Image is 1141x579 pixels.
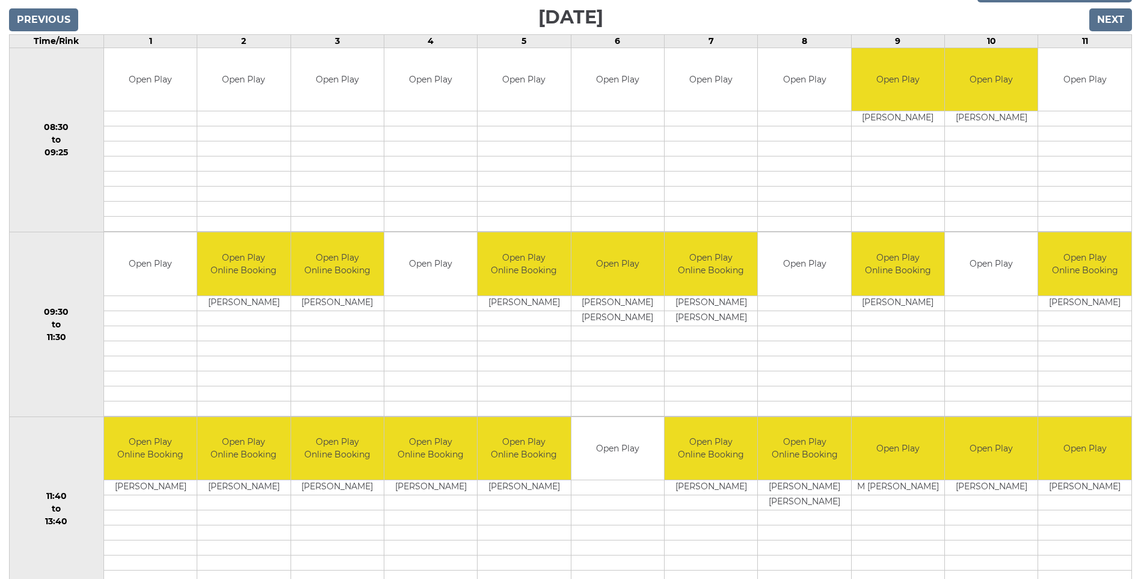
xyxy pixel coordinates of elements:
[945,34,1038,48] td: 10
[945,48,1038,111] td: Open Play
[384,417,477,480] td: Open Play Online Booking
[104,417,197,480] td: Open Play Online Booking
[665,296,757,311] td: [PERSON_NAME]
[758,480,850,495] td: [PERSON_NAME]
[945,480,1038,495] td: [PERSON_NAME]
[945,417,1038,480] td: Open Play
[197,232,290,296] td: Open Play Online Booking
[665,417,757,480] td: Open Play Online Booking
[291,417,384,480] td: Open Play Online Booking
[103,34,197,48] td: 1
[9,8,78,31] input: Previous
[665,34,758,48] td: 7
[758,34,851,48] td: 8
[1038,480,1131,495] td: [PERSON_NAME]
[478,417,570,480] td: Open Play Online Booking
[1038,417,1131,480] td: Open Play
[665,48,757,111] td: Open Play
[197,480,290,495] td: [PERSON_NAME]
[571,34,664,48] td: 6
[571,48,664,111] td: Open Play
[571,311,664,326] td: [PERSON_NAME]
[1038,34,1132,48] td: 11
[852,417,944,480] td: Open Play
[10,34,104,48] td: Time/Rink
[384,480,477,495] td: [PERSON_NAME]
[758,232,850,296] td: Open Play
[758,495,850,510] td: [PERSON_NAME]
[478,34,571,48] td: 5
[1038,48,1131,111] td: Open Play
[197,34,291,48] td: 2
[384,34,477,48] td: 4
[1089,8,1132,31] input: Next
[852,480,944,495] td: M [PERSON_NAME]
[665,311,757,326] td: [PERSON_NAME]
[1038,296,1131,311] td: [PERSON_NAME]
[665,480,757,495] td: [PERSON_NAME]
[851,34,944,48] td: 9
[384,232,477,296] td: Open Play
[571,417,664,480] td: Open Play
[384,48,477,111] td: Open Play
[665,232,757,296] td: Open Play Online Booking
[478,480,570,495] td: [PERSON_NAME]
[945,232,1038,296] td: Open Play
[571,232,664,296] td: Open Play
[291,34,384,48] td: 3
[291,480,384,495] td: [PERSON_NAME]
[478,48,570,111] td: Open Play
[852,232,944,296] td: Open Play Online Booking
[852,48,944,111] td: Open Play
[945,111,1038,126] td: [PERSON_NAME]
[571,296,664,311] td: [PERSON_NAME]
[104,48,197,111] td: Open Play
[478,296,570,311] td: [PERSON_NAME]
[197,48,290,111] td: Open Play
[852,296,944,311] td: [PERSON_NAME]
[197,296,290,311] td: [PERSON_NAME]
[758,48,850,111] td: Open Play
[478,232,570,296] td: Open Play Online Booking
[104,480,197,495] td: [PERSON_NAME]
[104,232,197,296] td: Open Play
[10,232,104,417] td: 09:30 to 11:30
[852,111,944,126] td: [PERSON_NAME]
[1038,232,1131,296] td: Open Play Online Booking
[197,417,290,480] td: Open Play Online Booking
[291,232,384,296] td: Open Play Online Booking
[758,417,850,480] td: Open Play Online Booking
[291,48,384,111] td: Open Play
[291,296,384,311] td: [PERSON_NAME]
[10,48,104,232] td: 08:30 to 09:25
